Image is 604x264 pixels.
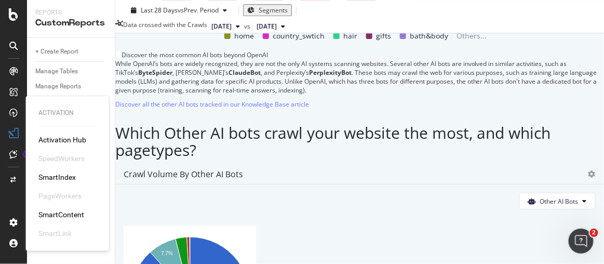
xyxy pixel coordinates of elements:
div: PageWorkers [38,191,82,201]
text: 7.7% [161,250,173,256]
div: Crawl Volume by Other AI Bots [124,169,243,179]
span: 2025 Sep. 2nd [211,22,232,31]
span: 2 [590,229,598,237]
a: Discover all the other AI bots tracked in our Knowledge Base article [115,100,309,109]
span: gifts [377,30,392,42]
div: Reports [35,8,106,17]
span: Segments [259,6,288,15]
button: [DATE] [207,20,244,33]
div: Activation [38,109,97,117]
span: Others... [453,30,491,42]
strong: ByteSpider [138,68,172,77]
span: Last 28 Days [141,6,178,15]
button: Other AI Bots [519,193,596,209]
strong: PerplexityBot [309,68,352,77]
a: Activation Hub [38,135,86,145]
button: [DATE] [252,20,289,33]
button: Last 28 DaysvsPrev. Period [124,5,234,15]
a: SmartIndex [38,172,76,182]
div: Manage Reports [35,81,81,92]
span: hair [344,30,358,42]
span: home [235,30,254,42]
div: Discover the most common AI bots beyond OpenAI [122,50,268,59]
div: Manage Tables [35,66,78,77]
h2: Which Other AI bots crawl your website the most, and which pagetypes? [115,124,604,159]
iframe: Intercom live chat [569,229,594,254]
strong: ClaudeBot [229,68,261,77]
div: SpeedWorkers [38,153,85,164]
span: Other AI Bots [540,197,579,206]
a: SmartContent [38,209,84,220]
a: + Create Report [35,46,108,57]
span: vs Prev. Period [178,6,219,15]
div: Discover the most common AI bots beyond OpenAIWhile OpenAI’s bots are widely recognized, they are... [115,50,604,114]
div: Tooltip anchor [22,150,31,159]
span: 2025 Jul. 3rd [257,22,277,31]
p: While OpenAI’s bots are widely recognized, they are not the only AI systems scanning websites. Se... [115,59,604,95]
span: vs [244,22,252,31]
span: country_swtich [273,30,325,42]
div: Data crossed with the Crawls [123,20,207,33]
div: CustomReports [35,17,106,29]
button: Segments [243,4,292,16]
a: Manage Reports [35,81,108,92]
a: Manage Tables [35,66,108,77]
div: + Create Report [35,46,78,57]
span: bath&body [410,30,449,42]
div: SmartLink [38,228,72,239]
